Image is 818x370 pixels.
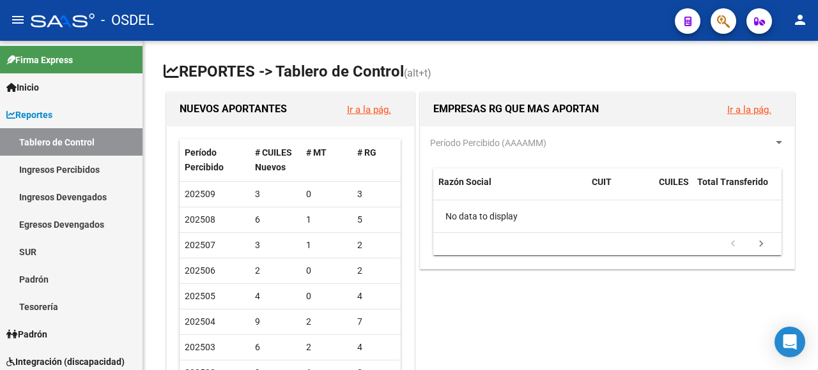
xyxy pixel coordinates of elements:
span: 202508 [185,214,215,225]
span: Período Percibido (AAAAMM) [430,138,546,148]
span: 202505 [185,291,215,301]
span: 202509 [185,189,215,199]
span: - OSDEL [101,6,154,34]
div: Open Intercom Messenger [775,327,805,357]
datatable-header-cell: Razón Social [433,168,587,211]
a: Ir a la pág. [727,104,771,115]
span: 202507 [185,240,215,250]
div: 5 [357,212,398,227]
span: # RG [357,147,376,158]
span: 202503 [185,342,215,352]
div: 2 [357,263,398,278]
div: 4 [357,340,398,355]
datatable-header-cell: Período Percibido [180,139,250,181]
div: 3 [357,187,398,202]
div: 6 [255,340,296,355]
span: Integración (discapacidad) [6,355,125,369]
a: Ir a la pág. [347,104,391,115]
span: # CUILES Nuevos [255,147,292,172]
div: 9 [255,314,296,329]
div: 0 [306,187,347,202]
span: EMPRESAS RG QUE MAS APORTAN [433,103,599,115]
div: 2 [306,314,347,329]
mat-icon: person [792,12,808,27]
datatable-header-cell: # RG [352,139,403,181]
div: No data to display [433,200,782,232]
datatable-header-cell: # MT [301,139,352,181]
div: 3 [255,238,296,253]
div: 6 [255,212,296,227]
datatable-header-cell: CUIT [587,168,654,211]
span: 202506 [185,265,215,276]
span: NUEVOS APORTANTES [180,103,287,115]
span: Total Transferido [697,177,768,187]
span: Padrón [6,327,47,341]
mat-icon: menu [10,12,26,27]
span: (alt+t) [404,67,431,79]
span: Período Percibido [185,147,224,172]
div: 2 [306,340,347,355]
div: 0 [306,289,347,304]
div: 0 [306,263,347,278]
div: 2 [357,238,398,253]
span: Reportes [6,108,52,122]
button: Ir a la pág. [717,98,782,121]
span: # MT [306,147,327,158]
a: go to next page [749,237,773,251]
h1: REPORTES -> Tablero de Control [164,61,798,84]
span: Inicio [6,80,39,94]
datatable-header-cell: Total Transferido [692,168,782,211]
datatable-header-cell: CUILES [654,168,692,211]
button: Ir a la pág. [337,98,401,121]
datatable-header-cell: # CUILES Nuevos [250,139,301,181]
div: 2 [255,263,296,278]
span: CUILES [659,177,689,187]
div: 4 [357,289,398,304]
span: 202504 [185,316,215,327]
span: CUIT [592,177,612,187]
div: 1 [306,238,347,253]
div: 7 [357,314,398,329]
div: 3 [255,187,296,202]
span: Firma Express [6,53,73,67]
div: 1 [306,212,347,227]
span: Razón Social [438,177,491,187]
div: 4 [255,289,296,304]
a: go to previous page [721,237,745,251]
